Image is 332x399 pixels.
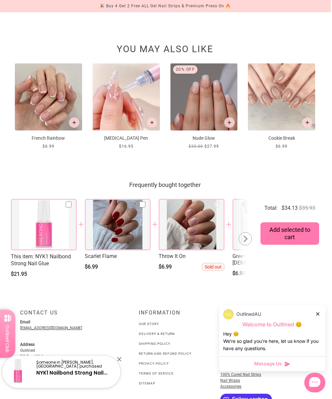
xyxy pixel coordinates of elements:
a: NYK1 Nailbond Strong Nail... [36,369,107,376]
span: $35.93 [299,205,315,211]
a: Cookie Break-Press on Manicure-OutlinedCookie Break-Press on Manicure-Outlined Add to cart Cookie... [248,63,315,150]
span: $6.99 [276,144,287,149]
a: [EMAIL_ADDRESS][DOMAIN_NAME] [20,326,82,330]
a: Privacy Policy [139,362,169,365]
span: Message Us [254,360,282,367]
span: $21.95 [11,271,27,277]
span: $27.99 [204,144,219,149]
div: Total : [264,204,278,212]
a: Sitemap [139,381,155,385]
span: $16.95 [119,144,134,149]
a: Our Story [139,322,159,326]
button: Add to cart [224,117,235,128]
span: NYK1 Nailbond Strong Nail Glue [11,253,77,267]
p: French Rainbow [15,135,82,142]
div: INFORMATION [139,309,192,321]
strong: Email [20,320,30,324]
p: Nude Glow [170,135,238,142]
div: Frequently bought together [11,179,319,191]
a: Scarlet Flame [85,253,151,260]
a: Return and Refund Policy [139,352,192,355]
a: This item: NYK1 Nailbond Strong Nail Glue [11,253,77,267]
div: Hey 😊 We‘re so glad you’re here, let us know if you have any questions. [223,330,321,352]
span: This item : [11,253,35,260]
span: $6.99 [43,144,54,149]
div: 20% Off [173,65,198,74]
img: data:image/png;base64,iVBORw0KGgoAAAANSUhEUgAAACQAAAAkCAYAAADhAJiYAAAAAXNSR0IArs4c6QAAAERlWElmTU0... [223,309,234,319]
p: Welcome to Outlined 😊 [223,321,321,328]
a: Delivery & Return [139,332,175,336]
span: $6.99 [232,270,246,276]
p: Outlined PO Box 6014 [GEOGRAPHIC_DATA] [20,342,110,365]
div: Contact Us [20,309,110,321]
a: Add to cart [MEDICAL_DATA] Pen $16.95 [93,63,160,150]
a: Shipping Policy [139,342,170,345]
div: 🎉 Buy 4 Get 2 Free ALL Gel Nail Strips & Premium Press On 🔥 [100,3,231,10]
button: Add to cart [69,117,79,128]
span: $34.13 [282,204,298,212]
h2: You may also like [15,47,315,54]
span: $6.99 [159,264,172,270]
span: $35.00 [189,144,203,149]
span: Add selected to cart [264,226,315,241]
p: [MEDICAL_DATA] Pen [93,135,160,142]
a: French Rainbow-Press on Manicure-OutlinedFrench Rainbow-Press on Manicure-Outlined Add to cart Fr... [15,63,82,150]
p: OutlinedAU [236,310,261,318]
strong: Address [20,342,35,347]
p: Cookie Break [248,135,315,142]
span: Sold out [202,263,225,271]
a: Green [DEMOGRAPHIC_DATA] [232,253,298,266]
a: Add to cart Nude Glow $35.00$27.99 [170,63,238,150]
button: Add to cart [147,117,157,128]
p: Someone in [PERSON_NAME], [GEOGRAPHIC_DATA] purchased [36,360,115,368]
button: Add to cart [302,117,313,128]
a: Nail Wraps [220,378,240,383]
a: Accessories [220,384,241,389]
span: $6.99 [85,264,98,270]
ul: Navigation [139,320,192,387]
a: Throw It On [159,253,225,260]
a: 100% Cured Nail Strips [220,372,261,377]
a: Terms of Service [139,372,174,375]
